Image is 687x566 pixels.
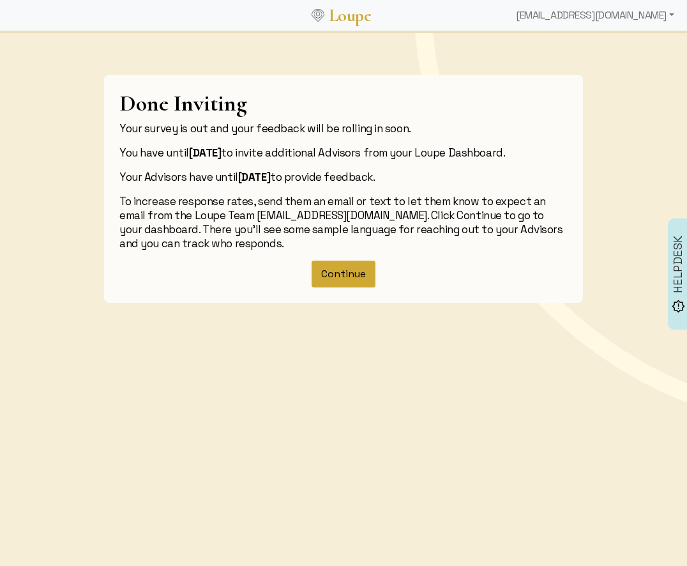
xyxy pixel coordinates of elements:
img: Loupe Logo [312,9,324,22]
strong: [DATE] [238,170,270,184]
h1: Done Inviting [119,90,568,116]
div: [EMAIL_ADDRESS][DOMAIN_NAME] [511,3,679,28]
p: Your survey is out and your feedback will be rolling in soon. [119,121,568,135]
a: Loupe [324,4,375,27]
button: Continue [312,261,375,287]
p: To increase response rates, send them an email or text to let them know to expect an email from t... [119,194,568,250]
p: You have until to invite additional Advisors from your Loupe Dashboard. [119,146,568,160]
img: brightness_alert_FILL0_wght500_GRAD0_ops.svg [672,300,685,313]
strong: [DATE] [189,146,221,160]
p: Your Advisors have until to provide feedback. [119,170,568,184]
